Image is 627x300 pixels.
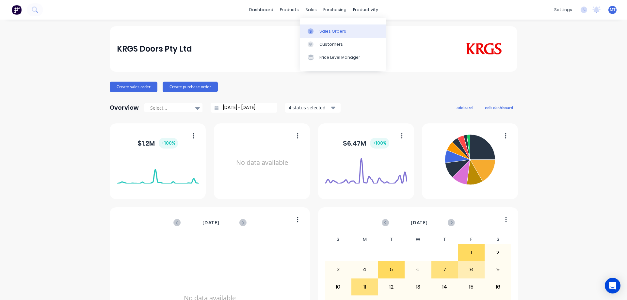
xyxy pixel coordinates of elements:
[605,278,620,293] div: Open Intercom Messenger
[551,5,575,15] div: settings
[405,235,431,244] div: W
[485,261,511,278] div: 9
[351,235,378,244] div: M
[300,24,386,38] a: Sales Orders
[350,5,381,15] div: productivity
[411,219,428,226] span: [DATE]
[432,261,458,278] div: 7
[405,261,431,278] div: 6
[352,261,378,278] div: 4
[319,55,360,60] div: Price Level Manager
[485,279,511,295] div: 16
[325,279,351,295] div: 10
[481,103,517,112] button: edit dashboard
[110,82,157,92] button: Create sales order
[405,279,431,295] div: 13
[12,5,22,15] img: Factory
[343,138,389,149] div: $ 6.47M
[370,138,389,149] div: + 100 %
[300,51,386,64] a: Price Level Manager
[289,104,330,111] div: 4 status selected
[221,132,303,194] div: No data available
[378,235,405,244] div: T
[285,103,341,113] button: 4 status selected
[163,82,218,92] button: Create purchase order
[137,138,178,149] div: $ 1.2M
[452,103,477,112] button: add card
[325,235,352,244] div: S
[202,219,219,226] span: [DATE]
[110,101,139,114] div: Overview
[319,28,346,34] div: Sales Orders
[378,279,405,295] div: 12
[485,245,511,261] div: 2
[485,235,511,244] div: S
[610,7,616,13] span: MT
[378,261,405,278] div: 5
[458,245,484,261] div: 1
[458,235,485,244] div: F
[277,5,302,15] div: products
[117,42,192,55] div: KRGS Doors Pty Ltd
[325,261,351,278] div: 3
[300,38,386,51] a: Customers
[302,5,320,15] div: sales
[458,261,484,278] div: 8
[464,43,503,55] img: KRGS Doors Pty Ltd
[352,279,378,295] div: 11
[320,5,350,15] div: purchasing
[159,138,178,149] div: + 100 %
[458,279,484,295] div: 15
[246,5,277,15] a: dashboard
[319,41,343,47] div: Customers
[432,279,458,295] div: 14
[431,235,458,244] div: T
